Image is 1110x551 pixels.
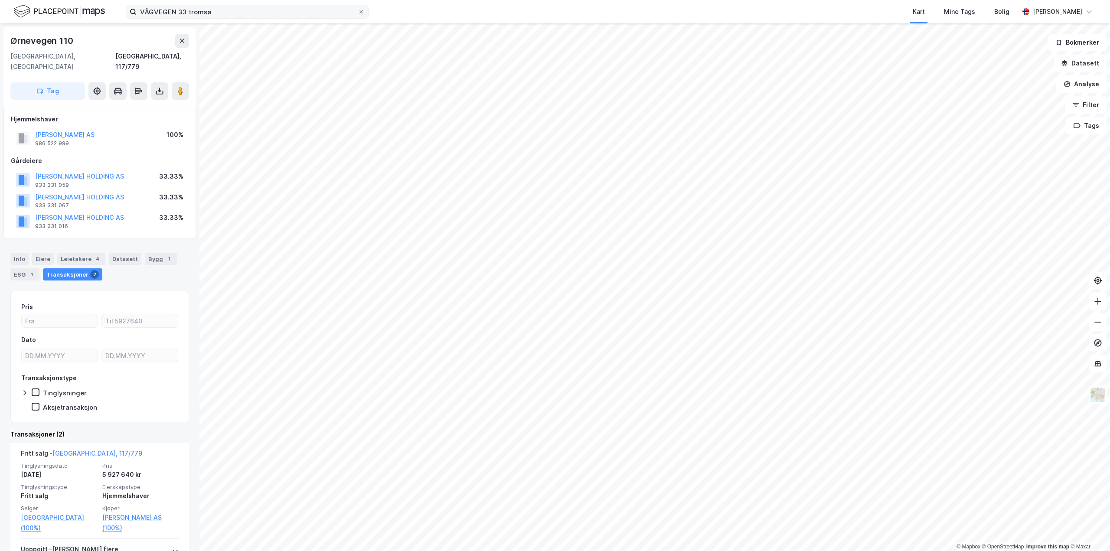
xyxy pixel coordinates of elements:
[159,212,183,223] div: 33.33%
[21,483,97,491] span: Tinglysningstype
[165,254,173,263] div: 1
[102,469,179,480] div: 5 927 640 kr
[21,491,97,501] div: Fritt salg
[944,7,975,17] div: Mine Tags
[21,302,33,312] div: Pris
[1054,55,1107,72] button: Datasett
[35,182,69,189] div: 933 331 059
[52,450,142,457] a: [GEOGRAPHIC_DATA], 117/779
[102,512,179,533] a: [PERSON_NAME] AS (100%)
[159,171,183,182] div: 33.33%
[102,462,179,469] span: Pris
[21,462,97,469] span: Tinglysningsdato
[10,82,85,100] button: Tag
[115,51,189,72] div: [GEOGRAPHIC_DATA], 117/779
[102,349,178,362] input: DD.MM.YYYY
[1066,117,1107,134] button: Tags
[21,505,97,512] span: Selger
[11,114,189,124] div: Hjemmelshaver
[159,192,183,202] div: 33.33%
[1056,75,1107,93] button: Analyse
[93,254,102,263] div: 4
[137,5,358,18] input: Søk på adresse, matrikkel, gårdeiere, leietakere eller personer
[32,253,54,265] div: Eiere
[166,130,183,140] div: 100%
[22,314,98,327] input: Fra
[10,429,189,440] div: Transaksjoner (2)
[102,483,179,491] span: Eierskapstype
[1026,544,1069,550] a: Improve this map
[913,7,925,17] div: Kart
[21,448,142,462] div: Fritt salg -
[10,268,39,280] div: ESG
[90,270,99,279] div: 2
[43,268,102,280] div: Transaksjoner
[35,223,68,230] div: 933 331 016
[1033,7,1082,17] div: [PERSON_NAME]
[102,491,179,501] div: Hjemmelshaver
[1065,96,1107,114] button: Filter
[22,349,98,362] input: DD.MM.YYYY
[1067,509,1110,551] iframe: Chat Widget
[21,469,97,480] div: [DATE]
[35,202,69,209] div: 933 331 067
[957,544,980,550] a: Mapbox
[145,253,177,265] div: Bygg
[982,544,1024,550] a: OpenStreetMap
[43,389,87,397] div: Tinglysninger
[35,140,69,147] div: 986 522 999
[14,4,105,19] img: logo.f888ab2527a4732fd821a326f86c7f29.svg
[10,51,115,72] div: [GEOGRAPHIC_DATA], [GEOGRAPHIC_DATA]
[21,373,77,383] div: Transaksjonstype
[102,314,178,327] input: Til 5927640
[57,253,105,265] div: Leietakere
[10,34,75,48] div: Ørnevegen 110
[11,156,189,166] div: Gårdeiere
[1090,387,1106,403] img: Z
[10,253,29,265] div: Info
[109,253,141,265] div: Datasett
[21,512,97,533] a: [GEOGRAPHIC_DATA] (100%)
[27,270,36,279] div: 1
[43,403,97,411] div: Aksjetransaksjon
[21,335,36,345] div: Dato
[1048,34,1107,51] button: Bokmerker
[102,505,179,512] span: Kjøper
[994,7,1009,17] div: Bolig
